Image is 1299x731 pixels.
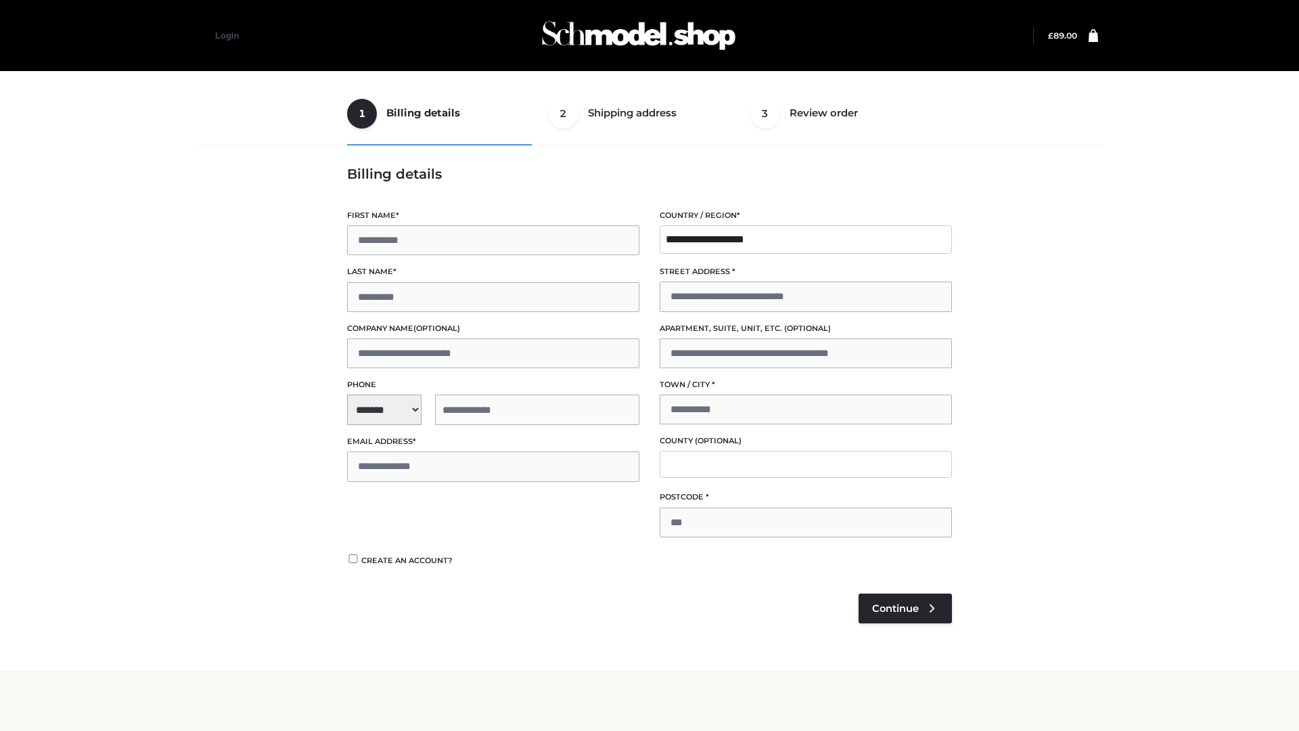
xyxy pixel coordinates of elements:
[1048,30,1077,41] bdi: 89.00
[347,435,639,448] label: Email address
[660,435,952,447] label: County
[660,265,952,278] label: Street address
[347,209,639,222] label: First name
[537,9,740,62] img: Schmodel Admin 964
[347,322,639,335] label: Company name
[859,594,952,623] a: Continue
[872,602,919,615] span: Continue
[1048,30,1053,41] span: £
[215,30,239,41] a: Login
[660,491,952,504] label: Postcode
[660,378,952,391] label: Town / City
[660,209,952,222] label: Country / Region
[1048,30,1077,41] a: £89.00
[413,324,460,333] span: (optional)
[660,322,952,335] label: Apartment, suite, unit, etc.
[347,166,952,182] h3: Billing details
[347,265,639,278] label: Last name
[695,436,742,445] span: (optional)
[784,324,831,333] span: (optional)
[361,556,453,565] span: Create an account?
[347,378,639,391] label: Phone
[347,554,359,563] input: Create an account?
